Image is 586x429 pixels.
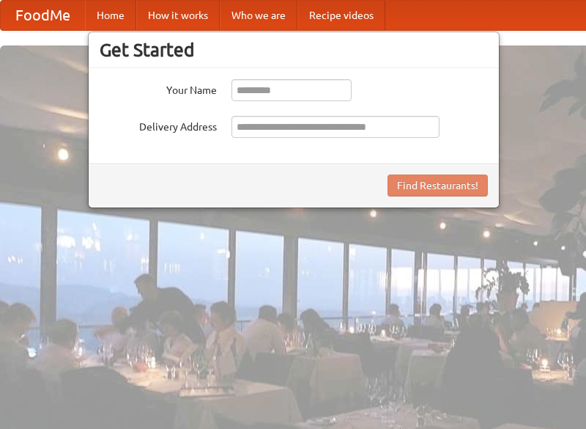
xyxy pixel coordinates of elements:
a: Recipe videos [297,1,385,30]
a: Who we are [220,1,297,30]
a: Home [85,1,136,30]
button: Find Restaurants! [387,175,488,197]
label: Your Name [100,79,217,98]
label: Delivery Address [100,116,217,134]
a: How it works [136,1,220,30]
h3: Get Started [100,39,488,61]
a: FoodMe [1,1,85,30]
